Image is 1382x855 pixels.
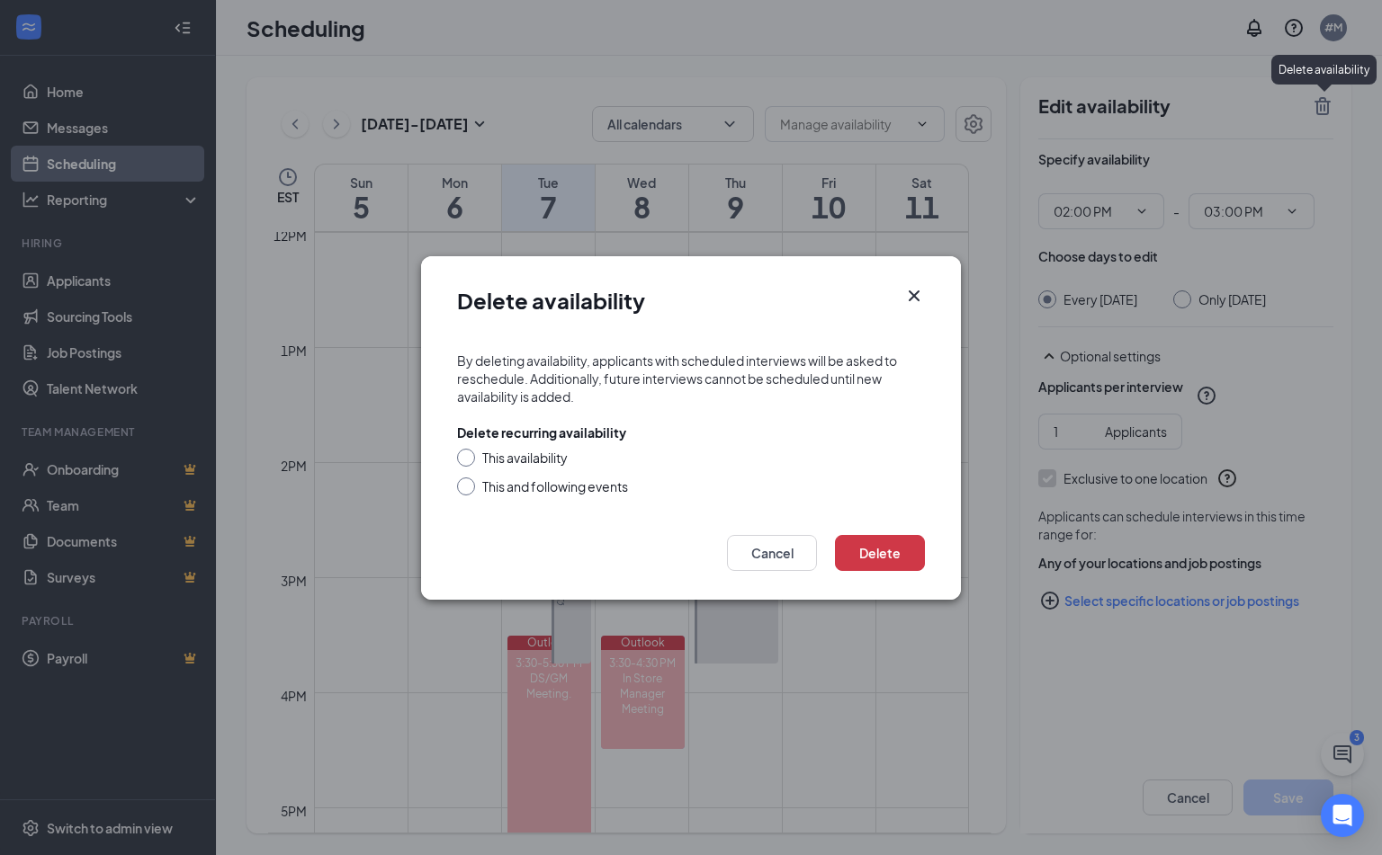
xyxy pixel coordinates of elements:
[457,285,645,316] h1: Delete availability
[835,535,925,571] button: Delete
[482,477,628,495] div: This and following events
[727,535,817,571] button: Cancel
[1271,55,1377,85] div: Delete availability
[457,352,925,405] div: By deleting availability, applicants with scheduled interviews will be asked to reschedule. Addit...
[1321,794,1364,837] div: Open Intercom Messenger
[482,449,568,467] div: This availability
[903,285,925,307] button: Close
[903,285,925,307] svg: Cross
[457,423,626,441] div: Delete recurring availability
